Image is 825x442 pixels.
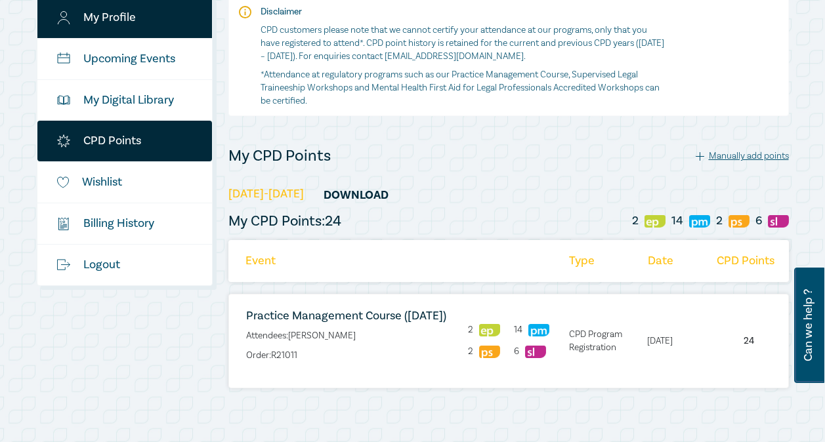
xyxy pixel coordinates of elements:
[696,150,789,162] div: Manually add points
[562,328,638,354] li: CPD Program Registration
[671,214,683,228] span: 14
[228,240,465,282] li: Event
[37,39,213,79] a: Upcoming Events
[729,215,750,228] img: Professional Skills
[60,220,62,226] tspan: $
[479,324,500,336] img: Ethics & Professional Responsibility
[385,50,524,62] a: [EMAIL_ADDRESS][DOMAIN_NAME]
[689,215,710,228] img: Practice Management & Business Skills
[562,240,638,282] li: Type
[261,24,664,63] p: CPD customers please note that we cannot certify your attendance at our programs, only that you h...
[514,324,522,336] span: 14
[261,6,302,18] strong: Disclaimer
[37,203,213,244] a: $Billing History
[479,346,500,358] img: Professional Skills
[246,349,448,362] p: Order: R21011
[246,308,446,323] a: Practice Management Course ([DATE])
[632,214,639,228] span: 2
[514,346,519,357] span: 6
[37,162,213,203] a: Wishlist
[228,146,331,167] h4: My CPD Points
[37,121,213,161] a: CPD Points
[37,80,213,121] a: My Digital Library
[228,212,341,230] h5: My CPD Points: 24
[261,68,664,108] p: *Attendance at regulatory programs such as our Practice Management Course, Supervised Legal Train...
[307,182,405,207] a: Download
[645,215,666,228] img: Ethics & Professional Responsibility
[709,334,788,348] li: 24
[802,275,814,375] span: Can we help ?
[710,240,789,282] li: CPD Points
[641,334,706,348] li: [DATE]
[246,329,448,342] p: Attendees: [PERSON_NAME]
[525,346,546,358] img: Substantive Law
[468,324,473,336] span: 2
[228,182,789,207] h5: [DATE]-[DATE]
[37,245,213,285] a: Logout
[755,214,762,228] span: 6
[716,214,723,228] span: 2
[768,215,789,228] img: Substantive Law
[528,324,549,336] img: Practice Management & Business Skills
[641,240,707,282] li: Date
[468,346,473,357] span: 2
